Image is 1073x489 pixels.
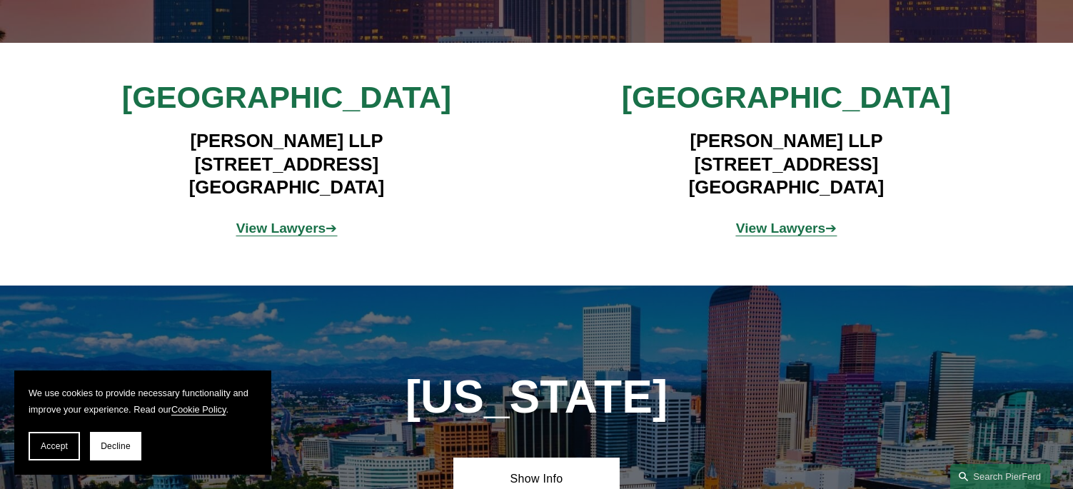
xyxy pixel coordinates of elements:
[736,221,837,236] a: View Lawyers➔
[950,464,1050,489] a: Search this site
[79,129,495,198] h4: [PERSON_NAME] LLP [STREET_ADDRESS] [GEOGRAPHIC_DATA]
[90,432,141,460] button: Decline
[101,441,131,451] span: Decline
[236,221,326,236] strong: View Lawyers
[736,221,837,236] span: ➔
[171,404,226,415] a: Cookie Policy
[29,385,257,418] p: We use cookies to provide necessary functionality and improve your experience. Read our .
[29,432,80,460] button: Accept
[41,441,68,451] span: Accept
[736,221,826,236] strong: View Lawyers
[578,129,994,198] h4: [PERSON_NAME] LLP [STREET_ADDRESS] [GEOGRAPHIC_DATA]
[236,221,338,236] a: View Lawyers➔
[328,371,745,423] h1: [US_STATE]
[236,221,338,236] span: ➔
[14,370,271,475] section: Cookie banner
[622,80,951,114] span: [GEOGRAPHIC_DATA]
[122,80,451,114] span: [GEOGRAPHIC_DATA]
